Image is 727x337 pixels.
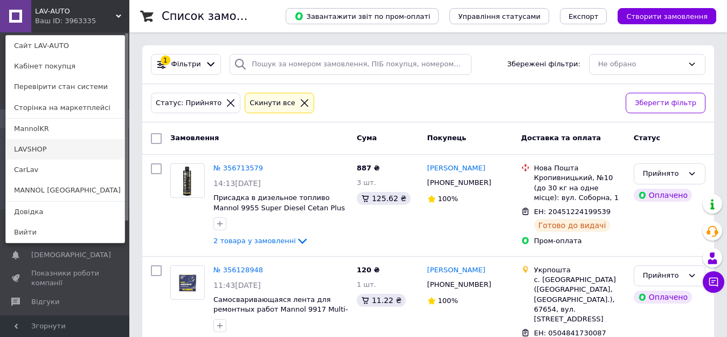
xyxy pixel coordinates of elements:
span: Фільтри [171,59,201,70]
span: Зберегти фільтр [635,98,696,109]
div: 125.62 ₴ [357,192,411,205]
span: Збережені фільтри: [507,59,580,70]
span: Доставка та оплата [521,134,601,142]
button: Створити замовлення [618,8,716,24]
div: Ваш ID: 3963335 [35,16,80,26]
h1: Список замовлень [162,10,271,23]
input: Пошук за номером замовлення, ПІБ покупця, номером телефону, Email, номером накладної [230,54,471,75]
a: № 356128948 [213,266,263,274]
div: [PHONE_NUMBER] [425,278,494,292]
span: 1 шт. [357,280,376,288]
div: Не обрано [598,59,683,70]
a: Фото товару [170,163,205,198]
span: LAV-AUTO [35,6,116,16]
span: Створити замовлення [626,12,708,20]
span: ЕН: 20451224199539 [534,208,611,216]
span: [DEMOGRAPHIC_DATA] [31,250,111,260]
div: Cкинути все [247,98,297,109]
a: Довідка [6,202,124,222]
div: Готово до видачі [534,219,611,232]
span: Cума [357,134,377,142]
span: ЕН: 0504841730087 [534,329,606,337]
a: Сайт LAV-AUTO [6,36,124,56]
span: 120 ₴ [357,266,380,274]
button: Чат з покупцем [703,271,724,293]
a: 2 товара у замовленні [213,237,309,245]
a: LAVSHOP [6,139,124,160]
span: 3 шт. [357,178,376,187]
button: Експорт [560,8,607,24]
div: Оплачено [634,189,692,202]
span: Показники роботи компанії [31,269,100,288]
div: Пром-оплата [534,236,625,246]
span: Замовлення [170,134,219,142]
div: с. [GEOGRAPHIC_DATA] ([GEOGRAPHIC_DATA], [GEOGRAPHIC_DATA].), 67654, вул. [STREET_ADDRESS] [534,275,625,324]
span: Завантажити звіт по пром-оплаті [294,11,430,21]
button: Завантажити звіт по пром-оплаті [286,8,439,24]
span: Статус [634,134,661,142]
img: Фото товару [171,266,204,299]
a: Вийти [6,222,124,243]
div: [PHONE_NUMBER] [425,176,494,190]
a: № 356713579 [213,164,263,172]
span: Управління статусами [458,12,541,20]
a: Кабінет покупця [6,56,124,77]
img: Фото товару [171,164,204,197]
span: 100% [438,195,458,203]
div: Прийнято [643,270,683,281]
div: 1 [161,56,170,65]
a: Перевірити стан системи [6,77,124,97]
a: Створити замовлення [607,12,716,20]
div: 11.22 ₴ [357,294,406,307]
a: Фото товару [170,265,205,300]
div: Оплачено [634,291,692,304]
a: CarLav [6,160,124,180]
a: Присадка в дизельное топливо Mannol 9955 Super Diesel Cetan Plus 450ml [213,194,345,222]
span: Експорт [569,12,599,20]
span: 2 товара у замовленні [213,237,296,245]
div: Кропивницький, №10 (до 30 кг на одне місце): вул. Соборна, 1 [534,173,625,203]
button: Управління статусами [449,8,549,24]
span: Покупець [427,134,467,142]
span: 14:13[DATE] [213,179,261,188]
span: Відгуки [31,297,59,307]
div: Нова Пошта [534,163,625,173]
span: 100% [438,297,458,305]
a: MannolKR [6,119,124,139]
div: Статус: Прийнято [154,98,224,109]
span: 11:43[DATE] [213,281,261,290]
a: Сторінка на маркетплейсі [6,98,124,118]
a: MANNOL [GEOGRAPHIC_DATA] [6,180,124,201]
div: Прийнято [643,168,683,180]
a: [PERSON_NAME] [427,265,486,276]
button: Зберегти фільтр [626,93,705,114]
a: Самосваривающаяся лента для ремонтных работ Mannol 9917 Multi-Tape [213,295,348,324]
a: [PERSON_NAME] [427,163,486,174]
div: Укрпошта [534,265,625,275]
span: 887 ₴ [357,164,380,172]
